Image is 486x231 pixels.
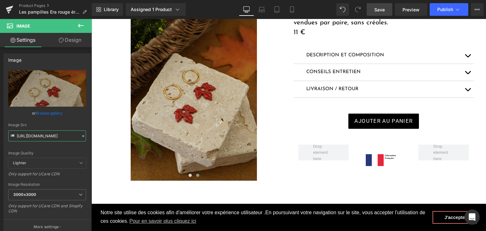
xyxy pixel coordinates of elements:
[402,6,420,13] span: Preview
[8,123,86,127] div: Image Src
[16,23,30,28] span: Image
[471,3,483,16] button: More
[8,110,86,116] div: or
[13,192,36,197] b: 3000x3000
[263,99,321,105] span: Ajouter au panier
[131,6,181,13] div: Assigned 1 Product
[8,172,86,181] div: Only support for UCare CDN
[437,7,453,12] span: Publish
[47,33,93,47] a: Design
[430,3,468,16] button: Publish
[215,67,370,74] p: LIVRAISON / RETOUR
[257,95,327,110] button: Ajouter au panier
[8,130,86,141] input: Link
[254,3,269,16] a: Laptop
[352,3,364,16] button: Redo
[8,54,22,63] div: Image
[215,50,370,57] p: conseils entretien
[9,190,341,207] span: Notre site utilise des cookies afin d'améliorer votre expérience utilisateur .En poursuivant votr...
[464,209,480,225] div: Open Intercom Messenger
[37,197,106,207] a: learn more about cookies
[19,9,80,15] span: Les pampilles Era rouge érable
[284,3,300,16] a: Mobile
[374,6,385,13] span: Save
[341,192,385,205] a: dismiss cookie message
[8,182,86,187] div: Image Resolution
[215,33,370,40] p: Description Et composition
[92,3,123,16] a: New Library
[336,3,349,16] button: Undo
[19,3,92,8] a: Product Pages
[104,7,119,12] span: Library
[269,3,284,16] a: Tablet
[36,108,63,119] a: Browse gallery
[13,160,26,165] b: Lighter
[8,151,86,155] div: Image Quality
[239,3,254,16] a: Desktop
[34,224,59,230] p: More settings
[8,203,86,218] div: Only support for UCare CDN and Shopify CDN
[202,9,383,19] p: 11 €
[395,3,427,16] a: Preview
